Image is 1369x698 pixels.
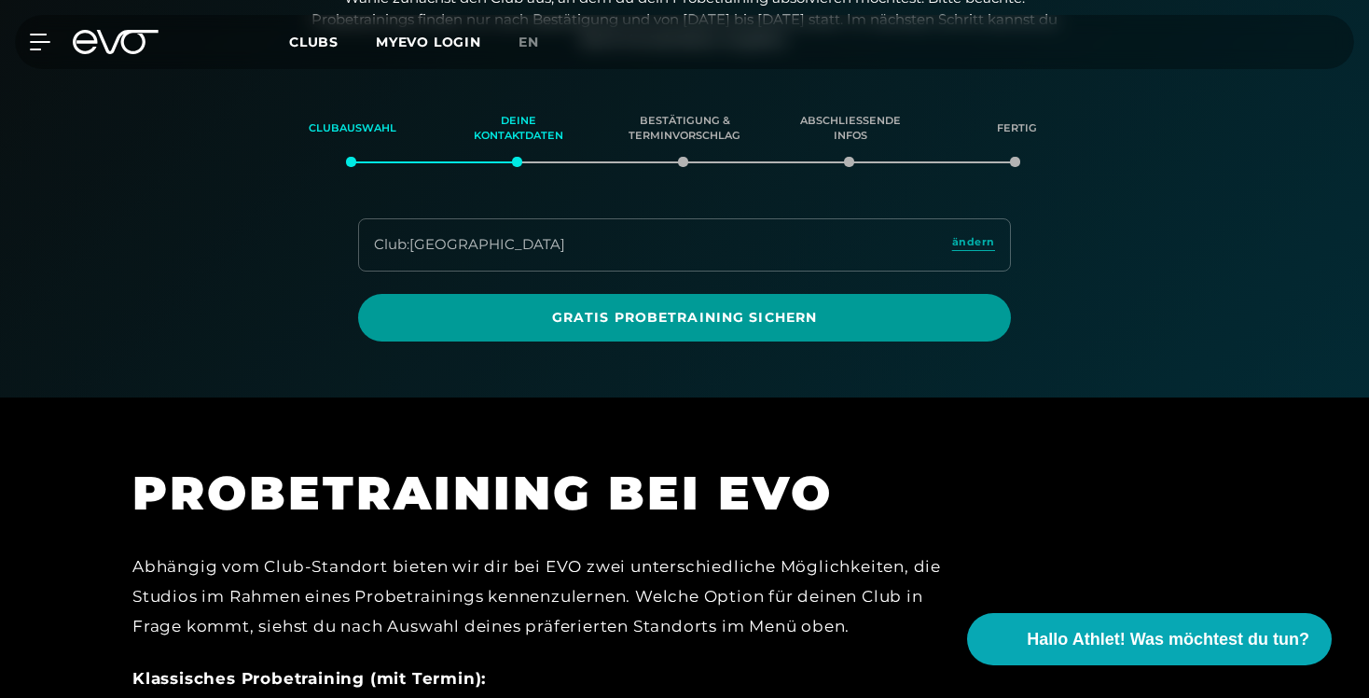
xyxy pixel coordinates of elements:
[289,34,339,50] span: Clubs
[791,104,910,154] div: Abschließende Infos
[1027,627,1309,652] span: Hallo Athlet! Was möchtest du tun?
[625,104,744,154] div: Bestätigung & Terminvorschlag
[403,308,966,328] span: Gratis Probetraining sichern
[374,234,565,256] div: Club : [GEOGRAPHIC_DATA]
[132,551,972,642] div: Abhängig vom Club-Standort bieten wir dir bei EVO zwei unterschiedliche Möglichkeiten, die Studio...
[376,34,481,50] a: MYEVO LOGIN
[358,294,1011,342] a: Gratis Probetraining sichern
[132,669,486,688] strong: Klassisches Probetraining (mit Termin):
[459,104,578,154] div: Deine Kontaktdaten
[957,104,1076,154] div: Fertig
[952,234,995,256] a: ändern
[289,33,376,50] a: Clubs
[519,32,561,53] a: en
[293,104,412,154] div: Clubauswahl
[952,234,995,250] span: ändern
[132,463,972,523] h1: PROBETRAINING BEI EVO
[519,34,539,50] span: en
[967,613,1332,665] button: Hallo Athlet! Was möchtest du tun?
